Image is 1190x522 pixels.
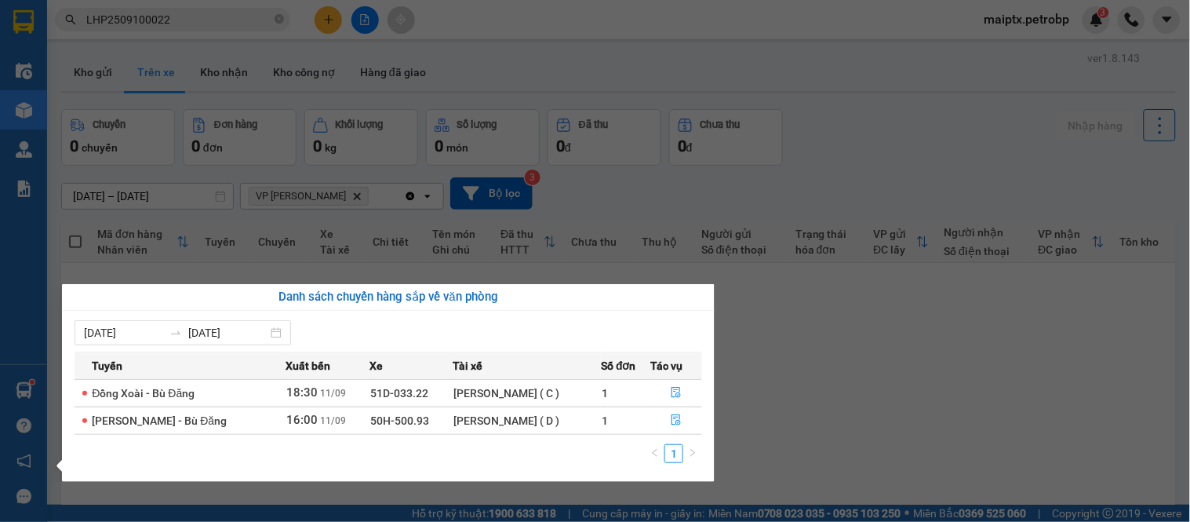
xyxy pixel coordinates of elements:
button: file-done [651,408,701,433]
span: right [688,448,697,458]
span: 11/09 [320,388,346,399]
span: [PERSON_NAME] - Bù Đăng [92,414,227,427]
span: Số đơn [601,357,636,374]
span: 11/09 [320,415,346,426]
span: 51D-033.22 [370,387,428,400]
div: Danh sách chuyến hàng sắp về văn phòng [75,288,702,307]
a: 1 [665,445,682,462]
span: file-done [671,414,682,427]
span: Xuất bến [286,357,330,374]
button: left [646,444,664,463]
span: Xe [369,357,383,374]
div: [PERSON_NAME] ( D ) [454,412,601,429]
li: 1 [664,444,683,463]
li: Next Page [683,444,702,463]
span: to [169,327,182,339]
span: file-done [671,387,682,400]
span: 1 [602,414,608,427]
div: [PERSON_NAME] ( C ) [454,385,601,402]
span: Tài xế [453,357,483,374]
span: 18:30 [286,385,318,400]
span: Tác vụ [650,357,682,374]
input: Từ ngày [84,324,163,341]
span: 16:00 [286,413,318,427]
input: Đến ngày [188,324,267,341]
span: swap-right [169,327,182,339]
span: Đồng Xoài - Bù Đăng [92,387,195,400]
li: Previous Page [646,444,664,463]
span: left [650,448,660,458]
span: Tuyến [92,357,122,374]
span: 1 [602,387,608,400]
span: 50H-500.93 [370,414,429,427]
button: right [683,444,702,463]
button: file-done [651,381,701,406]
